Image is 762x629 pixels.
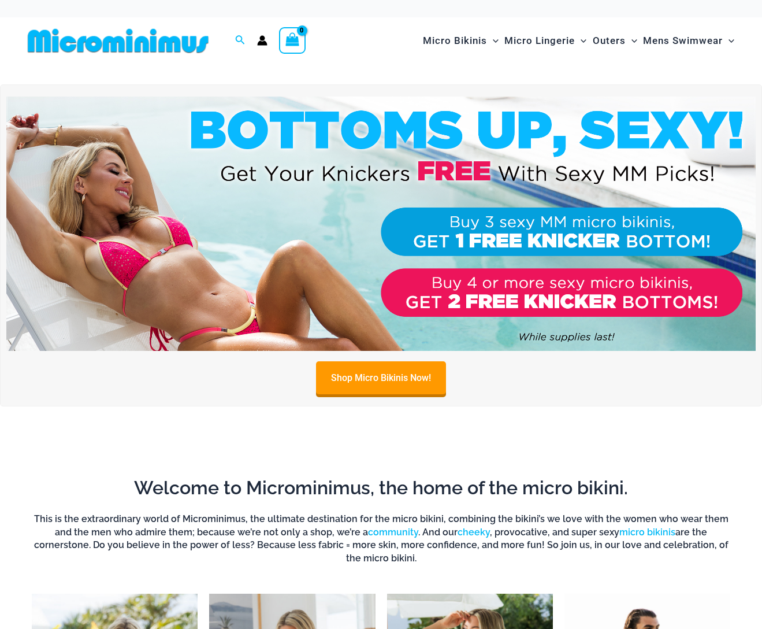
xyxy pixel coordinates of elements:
[368,527,418,538] a: community
[423,26,487,55] span: Micro Bikinis
[575,26,586,55] span: Menu Toggle
[23,28,213,54] img: MM SHOP LOGO FLAT
[504,26,575,55] span: Micro Lingerie
[32,476,730,500] h2: Welcome to Microminimus, the home of the micro bikini.
[6,97,756,351] img: Buy 3 or 4 Bikinis Get Free Knicker Promo
[235,34,246,48] a: Search icon link
[590,23,640,58] a: OutersMenu ToggleMenu Toggle
[316,361,446,394] a: Shop Micro Bikinis Now!
[418,21,739,60] nav: Site Navigation
[257,35,267,46] a: Account icon link
[501,23,589,58] a: Micro LingerieMenu ToggleMenu Toggle
[593,26,626,55] span: Outers
[626,26,637,55] span: Menu Toggle
[487,26,499,55] span: Menu Toggle
[420,23,501,58] a: Micro BikinisMenu ToggleMenu Toggle
[619,527,675,538] a: micro bikinis
[32,513,730,565] h6: This is the extraordinary world of Microminimus, the ultimate destination for the micro bikini, c...
[458,527,490,538] a: cheeky
[279,27,306,54] a: View Shopping Cart, empty
[640,23,737,58] a: Mens SwimwearMenu ToggleMenu Toggle
[723,26,734,55] span: Menu Toggle
[643,26,723,55] span: Mens Swimwear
